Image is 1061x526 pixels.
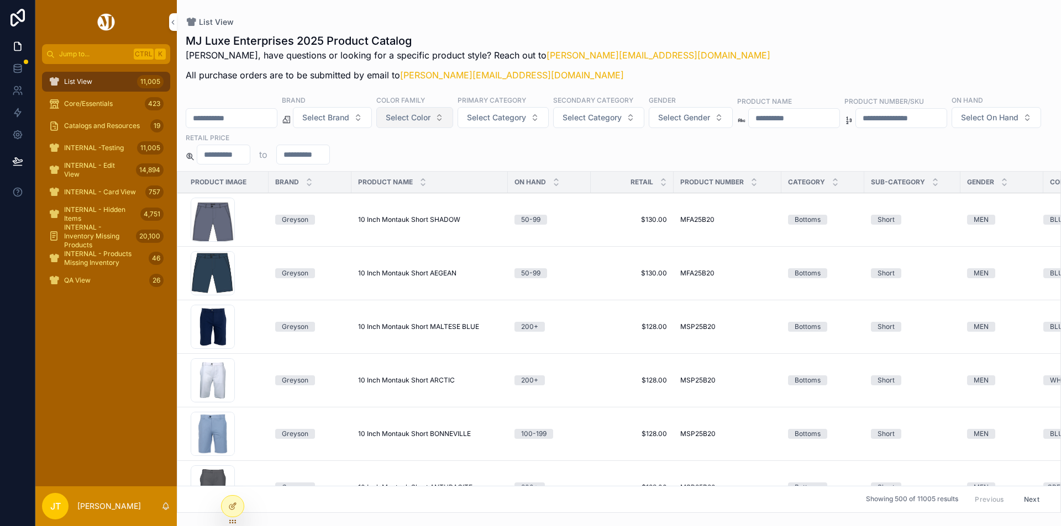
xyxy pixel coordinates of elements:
a: Bottoms [788,268,858,278]
a: QA View26 [42,270,170,290]
span: 10 Inch Montauk Short ANTHRACITE [358,483,472,492]
a: INTERNAL - Inventory Missing Products20,100 [42,226,170,246]
span: List View [64,77,92,86]
span: Sub-Category [871,178,925,187]
span: Jump to... [59,50,129,59]
div: Greyson [282,322,308,332]
a: MFA25B20 [680,215,775,224]
a: Core/Essentials423 [42,94,170,114]
a: Short [871,322,954,332]
button: Next [1016,491,1047,508]
span: Select Category [563,112,622,123]
button: Select Button [649,107,733,128]
span: Select Gender [658,112,710,123]
div: Bottoms [795,429,821,439]
a: Short [871,375,954,385]
div: Greyson [282,215,308,225]
span: JT [50,500,61,513]
a: 10 Inch Montauk Short ANTHRACITE [358,483,501,492]
label: Product Number/SKU [844,96,924,106]
span: Product Name [358,178,413,187]
div: Greyson [282,429,308,439]
div: 50-99 [521,268,540,278]
a: [PERSON_NAME][EMAIL_ADDRESS][DOMAIN_NAME] [547,50,770,61]
div: Greyson [282,482,308,492]
label: Secondary Category [553,95,633,105]
div: MEN [974,322,989,332]
a: 10 Inch Montauk Short MALTESE BLUE [358,322,501,331]
div: MEN [974,429,989,439]
span: Product Image [191,178,246,187]
label: Retail Price [186,132,229,142]
a: Short [871,482,954,492]
div: Greyson [282,268,308,278]
span: $128.00 [597,376,667,385]
a: $130.00 [597,269,667,278]
div: Bottoms [795,482,821,492]
a: 50-99 [514,268,584,278]
div: 757 [145,185,164,199]
a: MEN [967,215,1037,225]
a: Bottoms [788,375,858,385]
label: On Hand [952,95,983,105]
div: 423 [145,97,164,110]
a: $128.00 [597,322,667,331]
h1: MJ Luxe Enterprises 2025 Product Catalog [186,33,770,49]
a: MEN [967,429,1037,439]
p: to [259,148,267,161]
span: QA View [64,276,91,285]
span: List View [199,17,234,28]
span: 10 Inch Montauk Short BONNEVILLE [358,429,471,438]
span: Select Brand [302,112,349,123]
span: 10 Inch Montauk Short AEGEAN [358,269,456,278]
div: 11,005 [137,141,164,155]
span: MSP25B20 [680,322,716,331]
div: Short [878,215,895,225]
a: 200+ [514,375,584,385]
a: Greyson [275,215,345,225]
span: MSP25B20 [680,429,716,438]
a: 10 Inch Montauk Short AEGEAN [358,269,501,278]
a: Greyson [275,375,345,385]
img: App logo [96,13,117,31]
label: Color Family [376,95,425,105]
a: INTERNAL - Products Missing Inventory46 [42,248,170,268]
a: 10 Inch Montauk Short ARCTIC [358,376,501,385]
span: MFA25B20 [680,215,715,224]
div: Greyson [282,375,308,385]
div: 50-99 [521,215,540,225]
span: Core/Essentials [64,99,113,108]
a: MSP25B20 [680,376,775,385]
span: Showing 500 of 11005 results [866,495,958,504]
a: 100-199 [514,429,584,439]
p: All purchase orders are to be submitted by email to [186,68,770,82]
label: Brand [282,95,306,105]
div: Bottoms [795,215,821,225]
span: Retail [631,178,653,187]
a: 200+ [514,322,584,332]
a: MEN [967,268,1037,278]
a: MSP25B20 [680,322,775,331]
a: [PERSON_NAME][EMAIL_ADDRESS][DOMAIN_NAME] [400,70,624,81]
div: MEN [974,375,989,385]
div: MEN [974,482,989,492]
a: Short [871,268,954,278]
span: INTERNAL - Card View [64,188,136,196]
a: Short [871,215,954,225]
span: Ctrl [134,49,154,60]
span: K [156,50,165,59]
button: Select Button [553,107,644,128]
span: INTERNAL - Edit View [64,161,132,179]
span: 10 Inch Montauk Short MALTESE BLUE [358,322,479,331]
div: 20,100 [136,230,164,243]
a: List View11,005 [42,72,170,92]
a: MSP25B20 [680,429,775,438]
div: 200+ [521,482,538,492]
span: Brand [275,178,299,187]
span: Select Color [386,112,430,123]
div: 200+ [521,375,538,385]
a: $128.00 [597,483,667,492]
label: Product Name [737,96,792,106]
